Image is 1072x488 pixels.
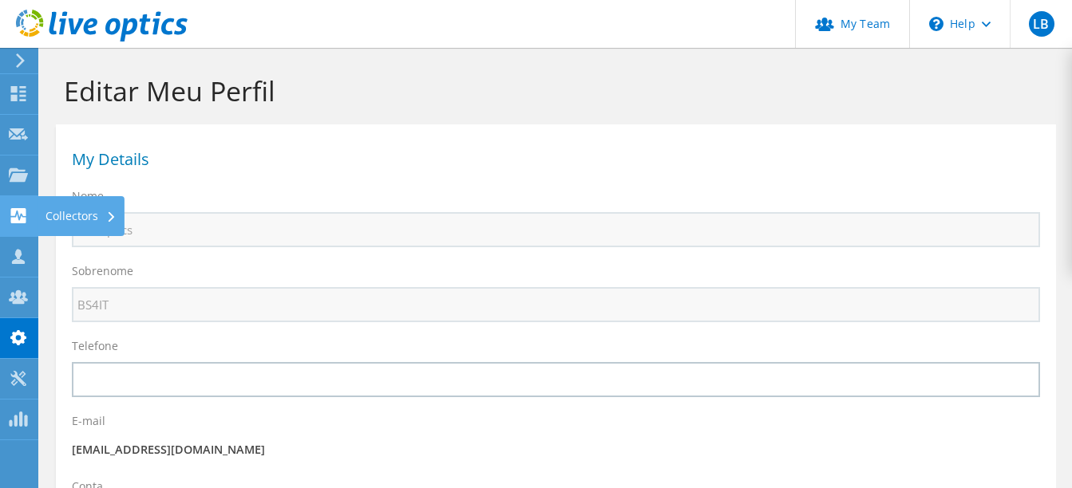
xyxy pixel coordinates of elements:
label: E-mail [72,413,105,429]
p: [EMAIL_ADDRESS][DOMAIN_NAME] [72,441,1040,458]
span: LB [1029,11,1054,37]
label: Telefone [72,338,118,354]
h1: My Details [72,152,1032,167]
label: Nome [72,188,104,204]
svg: \n [929,17,943,31]
label: Sobrenome [72,263,133,279]
h1: Editar Meu Perfil [64,74,1040,108]
div: Collectors [38,196,125,236]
